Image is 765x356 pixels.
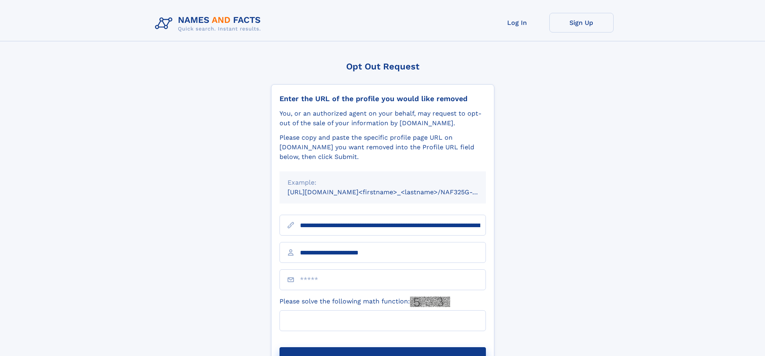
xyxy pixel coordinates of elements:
[152,13,267,35] img: Logo Names and Facts
[288,178,478,187] div: Example:
[549,13,614,33] a: Sign Up
[279,297,450,307] label: Please solve the following math function:
[279,133,486,162] div: Please copy and paste the specific profile page URL on [DOMAIN_NAME] you want removed into the Pr...
[485,13,549,33] a: Log In
[279,94,486,103] div: Enter the URL of the profile you would like removed
[288,188,501,196] small: [URL][DOMAIN_NAME]<firstname>_<lastname>/NAF325G-xxxxxxxx
[279,109,486,128] div: You, or an authorized agent on your behalf, may request to opt-out of the sale of your informatio...
[271,61,494,71] div: Opt Out Request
